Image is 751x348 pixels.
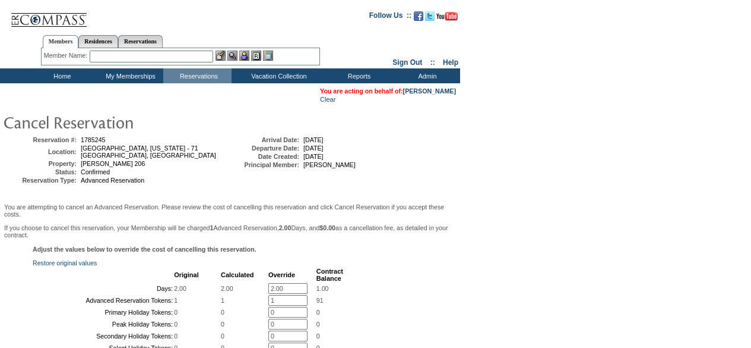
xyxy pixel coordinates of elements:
b: Adjust the values below to override the cost of cancelling this reservation. [33,246,256,253]
td: Status: [5,168,77,175]
a: Clear [320,96,335,103]
img: View [227,51,237,61]
td: Peak Holiday Tokens: [34,319,173,330]
span: Advanced Reservation [81,177,144,184]
td: Property: [5,160,77,167]
img: pgTtlCancelRes.gif [3,110,240,134]
img: b_edit.gif [216,51,226,61]
p: If you choose to cancel this reservation, your Membership will be charged Advanced Reservation, D... [4,224,456,239]
td: Location: [5,145,77,159]
td: Reservations [163,68,232,83]
td: Arrival Date: [228,136,299,143]
div: Member Name: [44,51,90,61]
td: Reservation Type: [5,177,77,184]
td: Follow Us :: [369,10,411,24]
span: [GEOGRAPHIC_DATA], [US_STATE] - 71 [GEOGRAPHIC_DATA], [GEOGRAPHIC_DATA] [81,145,216,159]
b: 1 [210,224,214,231]
span: 0 [221,321,224,328]
img: Compass Home [10,3,87,27]
td: Date Created: [228,153,299,160]
b: Contract Balance [316,268,343,282]
span: 0 [174,309,178,316]
td: My Memberships [95,68,163,83]
td: Vacation Collection [232,68,324,83]
a: Restore original values [33,259,97,267]
td: Days: [34,283,173,294]
td: Reservation #: [5,136,77,143]
span: 2.00 [221,285,233,292]
a: Help [443,58,458,67]
b: $0.00 [319,224,335,231]
span: [PERSON_NAME] [303,161,356,168]
span: 1 [221,297,224,304]
a: Members [43,35,79,48]
a: Follow us on Twitter [425,15,435,22]
td: Home [27,68,95,83]
span: 0 [174,333,178,340]
span: Confirmed [81,168,110,175]
td: Departure Date: [228,145,299,152]
b: Calculated [221,271,254,278]
td: Principal Member: [228,161,299,168]
span: 91 [316,297,324,304]
a: Residences [78,35,118,48]
img: Reservations [251,51,261,61]
a: Reservations [118,35,163,48]
span: [PERSON_NAME] 206 [81,160,145,167]
span: 2.00 [174,285,186,292]
span: [DATE] [303,153,324,160]
img: Subscribe to our YouTube Channel [436,12,458,21]
img: Become our fan on Facebook [414,11,423,21]
td: Advanced Reservation Tokens: [34,295,173,306]
td: Secondary Holiday Tokens: [34,331,173,341]
a: [PERSON_NAME] [403,87,456,95]
span: 1785245 [81,136,106,143]
span: :: [430,58,435,67]
span: 1 [174,297,178,304]
span: You are acting on behalf of: [320,87,456,95]
img: b_calculator.gif [263,51,273,61]
span: [DATE] [303,136,324,143]
td: Reports [324,68,392,83]
span: 0 [174,321,178,328]
a: Become our fan on Facebook [414,15,423,22]
b: 2.00 [279,224,291,231]
span: 0 [316,321,320,328]
span: 0 [221,309,224,316]
img: Impersonate [239,51,249,61]
img: Follow us on Twitter [425,11,435,21]
a: Subscribe to our YouTube Channel [436,15,458,22]
a: Sign Out [392,58,422,67]
span: [DATE] [303,145,324,152]
span: 0 [316,333,320,340]
b: Override [268,271,295,278]
td: Primary Holiday Tokens: [34,307,173,318]
p: You are attempting to cancel an Advanced Reservation. Please review the cost of cancelling this r... [4,203,456,218]
span: 1.00 [316,285,329,292]
span: 0 [316,309,320,316]
td: Admin [392,68,460,83]
b: Original [174,271,199,278]
span: 0 [221,333,224,340]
